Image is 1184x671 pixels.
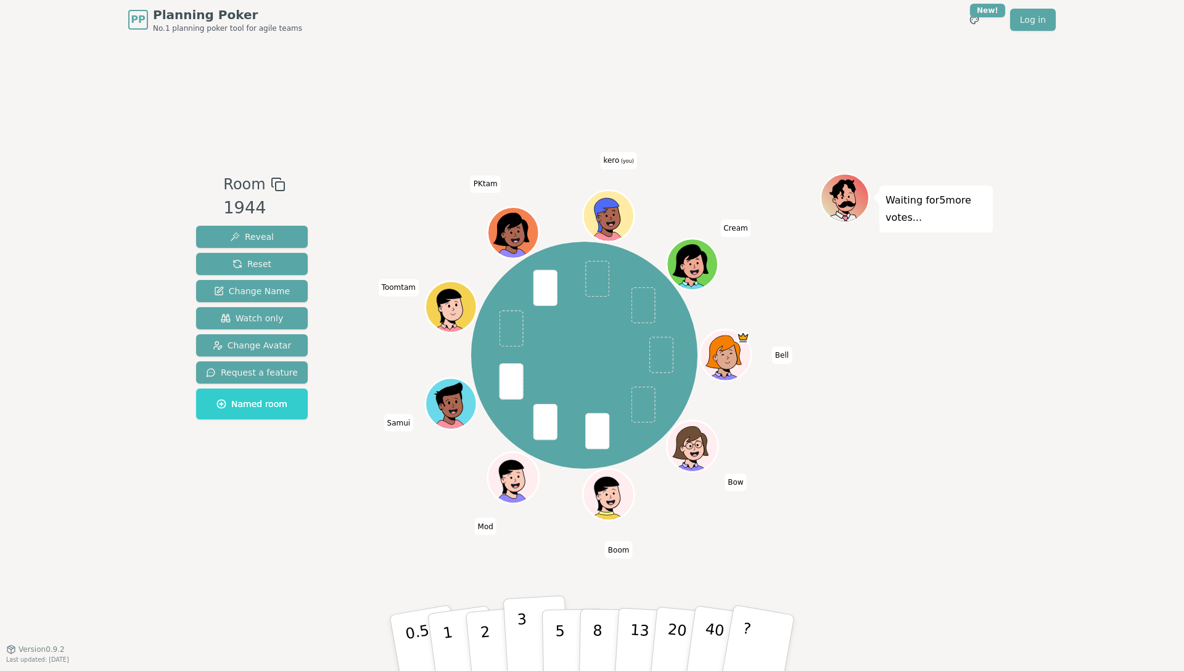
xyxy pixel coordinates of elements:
span: Version 0.9.2 [18,644,65,654]
button: Named room [196,389,308,419]
span: Click to change your name [720,220,750,237]
div: 1944 [223,196,285,221]
span: Change Avatar [213,339,292,352]
span: Watch only [221,312,284,324]
span: (you) [619,158,634,164]
button: New! [963,9,985,31]
button: Change Name [196,280,308,302]
span: Bell is the host [737,331,750,344]
span: Click to change your name [475,517,496,535]
span: Click to change your name [384,414,414,432]
button: Version0.9.2 [6,644,65,654]
button: Reveal [196,226,308,248]
button: Click to change your avatar [585,192,633,240]
span: Room [223,173,265,196]
span: Change Name [214,285,290,297]
span: PP [131,12,145,27]
a: Log in [1010,9,1056,31]
span: Click to change your name [600,152,636,169]
span: Reveal [230,231,274,243]
span: Click to change your name [725,474,746,491]
span: Named room [216,398,287,410]
span: Click to change your name [772,347,792,364]
p: Waiting for 5 more votes... [886,192,987,226]
button: Reset [196,253,308,275]
div: New! [970,4,1005,17]
span: Request a feature [206,366,298,379]
span: Reset [232,258,271,270]
button: Watch only [196,307,308,329]
span: Click to change your name [471,175,501,192]
span: Click to change your name [379,279,419,296]
button: Request a feature [196,361,308,384]
button: Change Avatar [196,334,308,356]
span: Click to change your name [605,541,633,559]
a: PPPlanning PokerNo.1 planning poker tool for agile teams [128,6,302,33]
span: Last updated: [DATE] [6,656,69,663]
span: Planning Poker [153,6,302,23]
span: No.1 planning poker tool for agile teams [153,23,302,33]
